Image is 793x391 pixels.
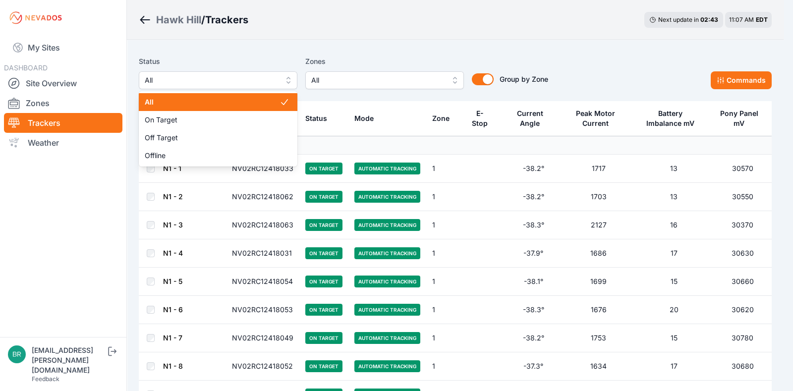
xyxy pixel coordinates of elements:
span: Offline [145,151,280,161]
span: On Target [145,115,280,125]
span: Off Target [145,133,280,143]
div: All [139,91,297,167]
button: All [139,71,297,89]
span: All [145,74,278,86]
span: All [145,97,280,107]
